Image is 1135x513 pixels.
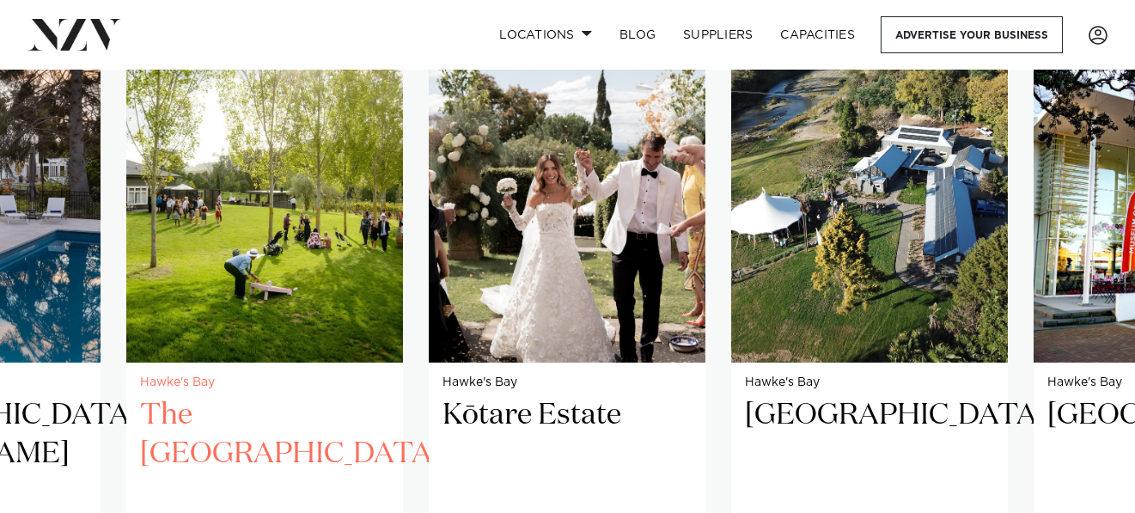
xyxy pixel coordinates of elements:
a: SUPPLIERS [669,16,766,53]
a: Capacities [767,16,870,53]
h2: Kōtare Estate [442,396,692,512]
small: Hawke's Bay [140,376,389,389]
h2: [GEOGRAPHIC_DATA] [745,396,994,512]
h2: The [GEOGRAPHIC_DATA] [140,396,389,512]
a: BLOG [606,16,669,53]
a: Locations [485,16,606,53]
img: nzv-logo.png [27,19,121,50]
a: Advertise your business [881,16,1063,53]
small: Hawke's Bay [442,376,692,389]
small: Hawke's Bay [745,376,994,389]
